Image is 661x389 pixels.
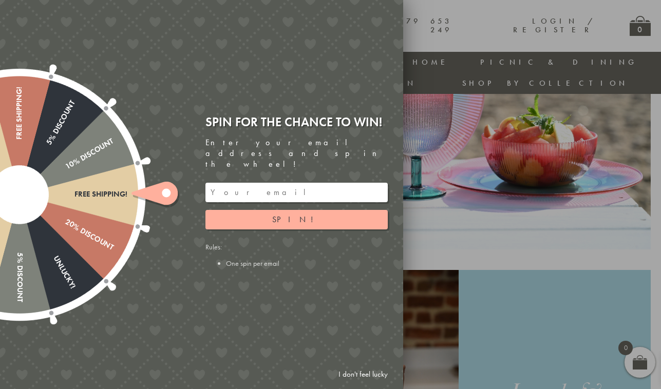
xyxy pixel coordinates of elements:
[17,137,115,199] div: 10% Discount
[205,183,388,202] input: Your email
[272,214,321,225] span: Spin!
[205,114,388,130] div: Spin for the chance to win!
[15,99,77,197] div: 5% Discount
[205,242,388,268] div: Rules:
[205,138,388,169] div: Enter your email address and spin the wheel!
[333,365,393,384] a: I don't feel lucky
[15,87,24,194] div: Free shipping!
[15,194,24,302] div: 5% Discount
[20,190,127,199] div: Free shipping!
[226,259,388,268] li: One spin per email
[15,192,77,290] div: Unlucky!
[17,191,115,252] div: 20% Discount
[205,210,388,229] button: Spin!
